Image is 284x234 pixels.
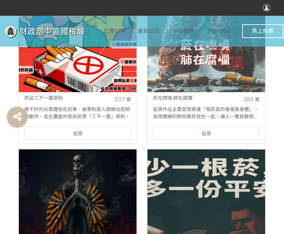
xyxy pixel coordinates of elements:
div: 將不好的劣質煙放在前景，後景則是人類做出拒絕的動作，並在畫面中告訴民眾「三不一要」原則。 [19,106,137,120]
a: 作品投票 [172,16,194,47]
a: 比賽說明 [104,16,126,47]
span: 投票 [202,131,211,136]
span: 票 [126,97,131,102]
div: 這張作品主要是想表達「吸菸真的會傷害身體」。我用爛掉的肺和香菸放在一起，讓人一看就聯想到抽菸會讓肺壞掉。比起單純用文字說明，用圖像直接呈現更有衝擊感，也能讓人更快理解菸害的嚴重性。希望看到這張圖... [147,106,265,120]
div: 菸品三不一要原則 [24,95,110,102]
a: 最新公告 [138,16,160,47]
span: 837 [115,96,125,103]
span: 活動 Q&A [207,28,230,34]
a: 活動 Q&A [207,16,230,47]
span: 作品投票 [172,28,194,34]
span: 票 [255,97,260,102]
span: 馬上投票 [252,28,274,34]
div: 菸在燃燒 肺在腐爛 [153,95,238,102]
span: 最新公告 [138,28,160,34]
span: 384 [243,96,253,103]
span: 比賽說明 [104,28,126,34]
span: 投票 [73,131,83,136]
button: 馬上投票 [242,24,283,38]
img: 「拒菸新世界 AI告訴你」防制菸品稅捐逃漏 徵件比賽 [1,23,104,40]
